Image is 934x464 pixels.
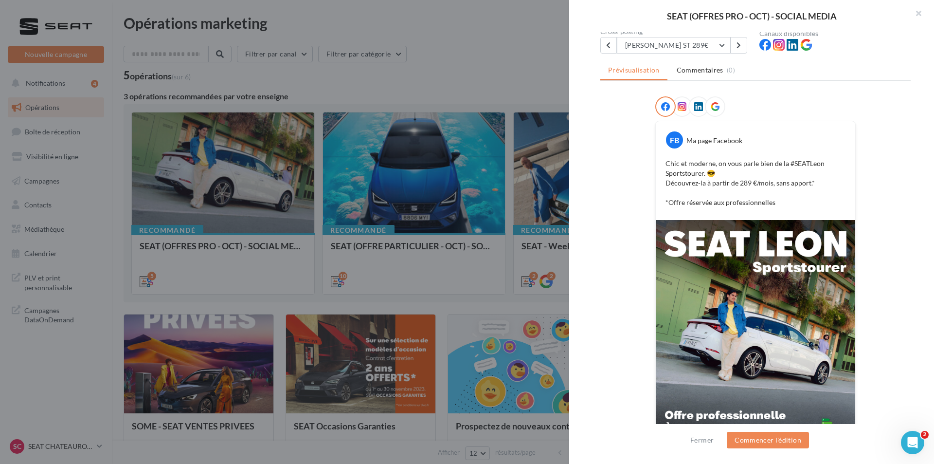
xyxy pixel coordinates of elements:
div: FB [666,131,683,148]
iframe: Intercom live chat [901,431,924,454]
span: Commentaires [677,65,723,75]
p: Chic et moderne, on vous parle bien de la #SEATLeon Sportstourer. 😎 Découvrez-la à partir de 289 ... [665,159,845,207]
span: 2 [921,431,929,439]
div: SEAT (OFFRES PRO - OCT) - SOCIAL MEDIA [585,12,918,20]
button: Commencer l'édition [727,432,809,448]
div: Canaux disponibles [759,30,911,37]
span: (0) [727,66,735,74]
div: Cross-posting [600,28,752,35]
button: [PERSON_NAME] ST 289€ [617,37,731,54]
button: Fermer [686,434,718,446]
div: Ma page Facebook [686,136,742,146]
